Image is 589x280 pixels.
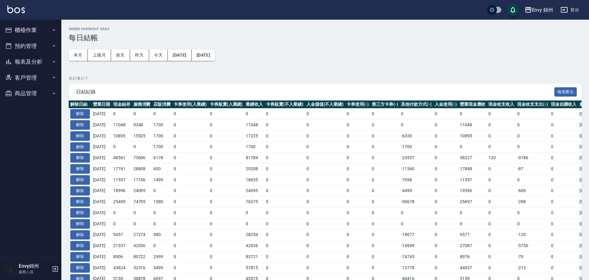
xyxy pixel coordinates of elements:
td: 0 [132,218,152,229]
td: 0 [399,218,433,229]
td: 0 [208,120,244,131]
button: 解除 [70,109,90,119]
th: 其他付款方式(-) [399,101,433,108]
button: 報表及分析 [2,54,59,70]
td: 0 [433,218,458,229]
th: 入金使用(-) [433,101,458,108]
td: 1700 [152,141,172,152]
td: 0 [264,141,305,152]
td: 11557 [112,174,132,185]
td: 0 [433,251,458,262]
td: 0 [549,251,578,262]
td: 0 [399,207,433,219]
th: 卡券販賣(不入業績) [264,101,305,108]
div: Envy 錦州 [532,6,553,14]
button: Envy 錦州 [522,4,556,16]
td: 0 [244,218,264,229]
td: 1700 [244,141,264,152]
td: 0 [487,196,516,207]
td: 17848 [458,164,487,175]
td: 42036 [132,240,152,251]
td: 0 [305,152,345,164]
td: 27087 [458,240,487,251]
td: [DATE] [91,185,112,196]
td: 0 [487,164,516,175]
td: 0 [112,207,132,219]
button: 商品管理 [2,85,59,101]
td: 1499 [152,174,172,185]
td: 17225 [244,130,264,141]
td: 0 [549,207,578,219]
td: 0 [487,130,516,141]
td: 0 [208,152,244,164]
button: 登出 [558,4,582,16]
td: 18655 [244,174,264,185]
td: 0 [172,207,208,219]
td: 11048 [112,120,132,131]
button: 解除 [70,153,90,163]
td: 600 [152,164,172,175]
td: -6330 [399,130,433,141]
h3: 每日結帳 [69,34,582,42]
td: 0 [487,240,516,251]
button: 報表匯出 [554,87,577,97]
td: [DATE] [91,262,112,273]
td: 0 [305,108,345,120]
td: 0 [370,240,400,251]
td: 58227 [458,152,487,164]
td: 0 [433,207,458,219]
td: 0 [172,108,208,120]
td: 0 [244,108,264,120]
td: 24095 [244,185,264,196]
button: 櫃檯作業 [2,22,59,38]
td: 0 [549,218,578,229]
td: 6178 [152,152,172,164]
td: 0 [516,141,549,152]
td: 10895 [458,130,487,141]
td: 0 [549,196,578,207]
td: 0 [112,141,132,152]
td: [DATE] [91,130,112,141]
td: 0 [132,108,152,120]
button: 解除 [70,175,90,185]
td: 0 [208,108,244,120]
td: [DATE] [91,229,112,240]
td: 0 [172,152,208,164]
td: -18677 [399,229,433,240]
td: 0 [549,229,578,240]
td: 0 [516,174,549,185]
td: 0 [264,229,305,240]
td: 0 [433,141,458,152]
td: 1700 [152,120,172,131]
td: -9786 [516,152,549,164]
button: save [507,4,519,16]
td: 0 [345,207,370,219]
td: -120 [516,229,549,240]
td: 0 [549,185,578,196]
td: 0 [112,108,132,120]
td: 11048 [244,120,264,131]
td: 1700 [152,130,172,141]
td: 0 [487,207,516,219]
td: 0 [172,130,208,141]
th: 服務消費 [132,101,152,108]
td: -5750 [516,240,549,251]
td: -4499 [399,185,433,196]
td: 0 [305,174,345,185]
td: -70 [516,251,549,262]
td: 0 [487,218,516,229]
td: 0 [208,164,244,175]
td: 0 [152,185,172,196]
td: 0 [549,240,578,251]
td: 74795 [132,196,152,207]
th: 入金儲值(不入業績) [305,101,345,108]
td: 0 [433,229,458,240]
td: 0 [487,251,516,262]
td: 0 [208,207,244,219]
td: 0 [516,218,549,229]
td: 18996 [112,185,132,196]
td: 76375 [244,196,264,207]
td: [DATE] [91,141,112,152]
td: 0 [345,108,370,120]
td: 28254 [244,229,264,240]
